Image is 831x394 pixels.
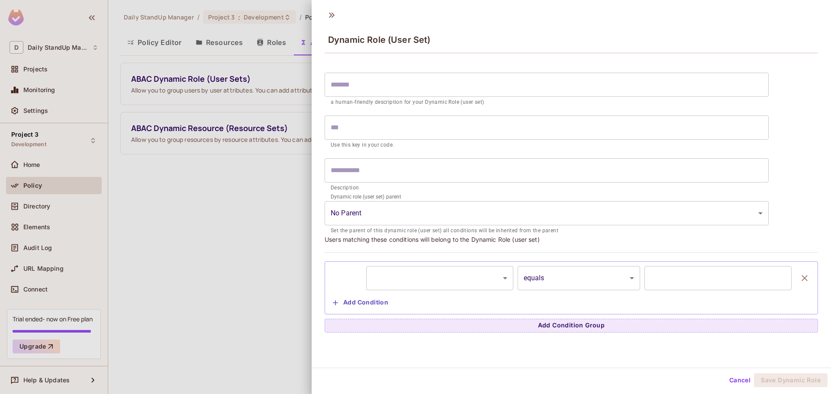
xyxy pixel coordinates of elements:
[754,373,828,387] button: Save Dynamic Role
[331,227,763,235] p: Set the parent of this dynamic role (user set) all conditions will be inherited from the parent
[329,296,392,310] button: Add Condition
[518,266,641,290] div: equals
[726,373,754,387] button: Cancel
[331,184,763,192] p: Description
[328,35,430,45] span: Dynamic Role (User Set)
[331,98,763,107] p: a human-friendly description for your Dynamic Role (user set)
[331,141,763,150] p: Use this key in your code.
[325,235,818,243] p: Users matching these conditions will belong to the Dynamic Role (user set)
[325,201,769,225] div: Without label
[325,319,818,333] button: Add Condition Group
[331,193,401,200] label: Dynamic role (user set) parent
